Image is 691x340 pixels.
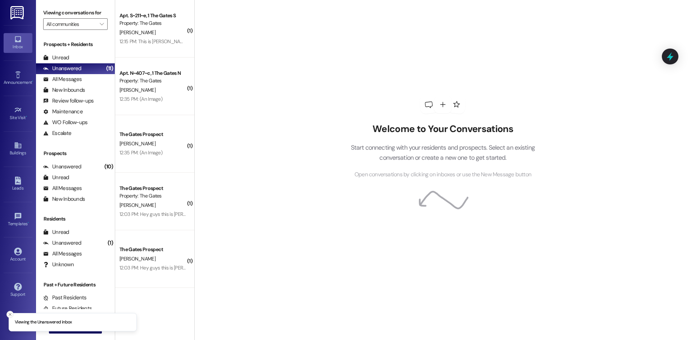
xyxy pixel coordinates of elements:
div: Unknown [43,261,74,268]
div: Review follow-ups [43,97,94,105]
a: Account [4,245,32,265]
span: • [28,220,29,225]
button: Close toast [6,311,14,318]
div: 12:35 PM: (An Image) [119,96,162,102]
div: (10) [103,161,115,172]
div: Future Residents [43,305,92,312]
span: • [26,114,27,119]
div: Unanswered [43,163,81,171]
div: Residents [36,215,115,223]
p: Start connecting with your residents and prospects. Select an existing conversation or create a n... [340,142,546,163]
span: • [32,79,33,84]
div: Property: The Gates [119,192,186,200]
a: Support [4,281,32,300]
div: Unanswered [43,239,81,247]
div: 12:15 PM: This is [PERSON_NAME]! I’m sorry I haven’t paid yet. Life has been hectic! My ETA for c... [119,38,386,45]
div: All Messages [43,250,82,258]
div: (1) [106,237,115,249]
div: Apt. S~211~e, 1 The Gates S [119,12,186,19]
div: Past Residents [43,294,87,302]
a: Leads [4,174,32,194]
div: Past + Future Residents [36,281,115,289]
div: Property: The Gates [119,77,186,85]
div: 12:03 PM: Hey guys this is [PERSON_NAME] can you re send the housing information for this semester [119,211,331,217]
input: All communities [46,18,96,30]
div: Unread [43,228,69,236]
div: The Gates Prospect [119,246,186,253]
div: Unread [43,54,69,62]
div: 12:35 PM: (An Image) [119,149,162,156]
div: Unread [43,174,69,181]
div: WO Follow-ups [43,119,87,126]
div: Maintenance [43,108,83,115]
img: ResiDesk Logo [10,6,25,19]
h2: Welcome to Your Conversations [340,123,546,135]
div: Unanswered [43,65,81,72]
span: [PERSON_NAME] [119,29,155,36]
div: Prospects + Residents [36,41,115,48]
span: Open conversations by clicking on inboxes or use the New Message button [354,170,531,179]
div: The Gates Prospect [119,185,186,192]
div: 12:03 PM: Hey guys this is [PERSON_NAME] can you re send the housing information for this semester [119,264,331,271]
div: All Messages [43,185,82,192]
i:  [100,21,104,27]
p: Viewing the Unanswered inbox [15,319,72,326]
div: Apt. N~407~c, 1 The Gates N [119,69,186,77]
div: Escalate [43,130,71,137]
a: Templates • [4,210,32,230]
span: [PERSON_NAME] [119,255,155,262]
div: Prospects [36,150,115,157]
div: (11) [104,63,115,74]
a: Site Visit • [4,104,32,123]
span: [PERSON_NAME] [119,140,155,147]
span: [PERSON_NAME] [119,87,155,93]
div: Property: The Gates [119,19,186,27]
div: New Inbounds [43,195,85,203]
a: Buildings [4,139,32,159]
label: Viewing conversations for [43,7,108,18]
div: All Messages [43,76,82,83]
div: The Gates Prospect [119,131,186,138]
span: [PERSON_NAME] [119,202,155,208]
div: New Inbounds [43,86,85,94]
a: Inbox [4,33,32,53]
